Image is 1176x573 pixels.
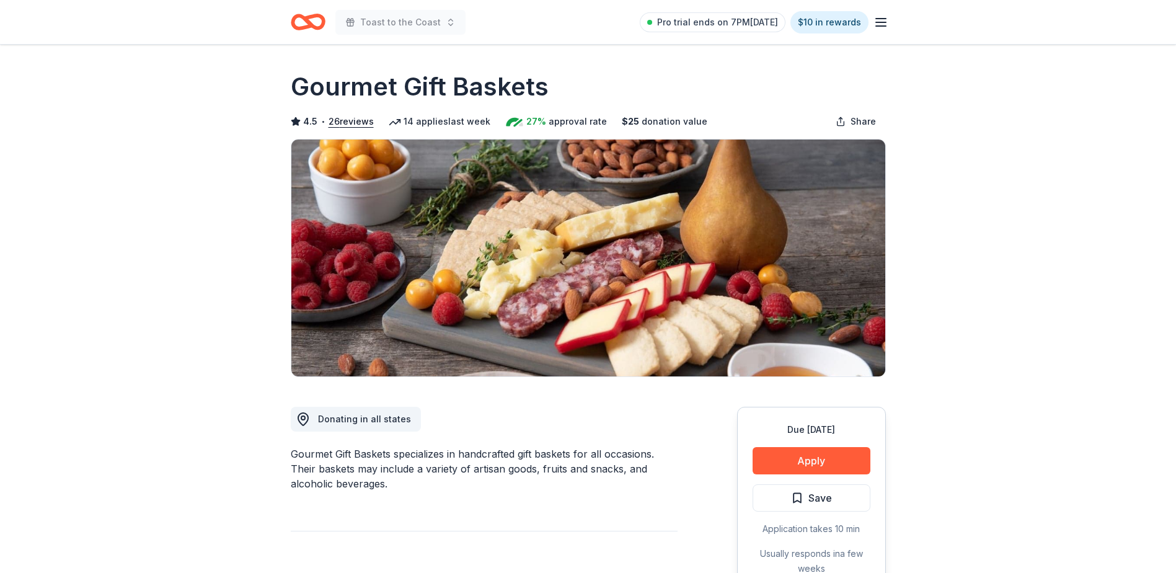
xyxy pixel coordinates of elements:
button: Toast to the Coast [335,10,466,35]
span: Save [808,490,832,506]
button: 26reviews [329,114,374,129]
div: 14 applies last week [389,114,490,129]
a: Home [291,7,325,37]
div: Application takes 10 min [753,522,870,536]
span: Share [851,114,876,129]
button: Apply [753,447,870,474]
span: • [321,117,325,127]
span: Donating in all states [318,414,411,424]
span: 4.5 [303,114,317,129]
span: $ 25 [622,114,639,129]
a: $10 in rewards [790,11,869,33]
span: Toast to the Coast [360,15,441,30]
div: Due [DATE] [753,422,870,437]
button: Save [753,484,870,512]
span: 27% [526,114,546,129]
a: Pro trial ends on 7PM[DATE] [640,12,785,32]
span: Pro trial ends on 7PM[DATE] [657,15,778,30]
h1: Gourmet Gift Baskets [291,69,549,104]
button: Share [826,109,886,134]
span: donation value [642,114,707,129]
img: Image for Gourmet Gift Baskets [291,140,885,376]
span: approval rate [549,114,607,129]
div: Gourmet Gift Baskets specializes in handcrafted gift baskets for all occasions. Their baskets may... [291,446,678,491]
